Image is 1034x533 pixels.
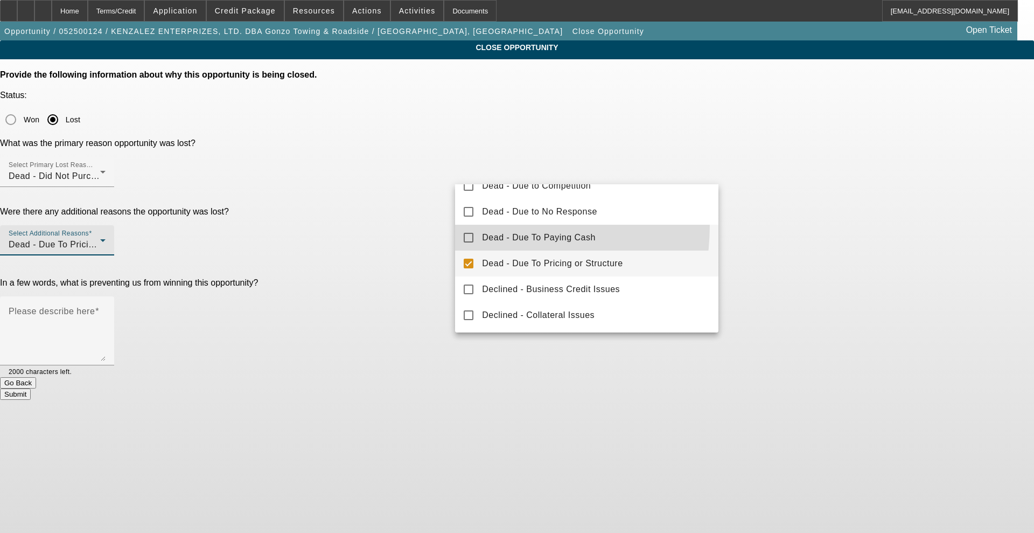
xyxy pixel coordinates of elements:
[482,309,595,322] span: Declined - Collateral Issues
[482,179,591,192] span: Dead - Due to Competition
[482,205,597,218] span: Dead - Due to No Response
[482,283,620,296] span: Declined - Business Credit Issues
[482,231,596,244] span: Dead - Due To Paying Cash
[482,257,623,270] span: Dead - Due To Pricing or Structure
